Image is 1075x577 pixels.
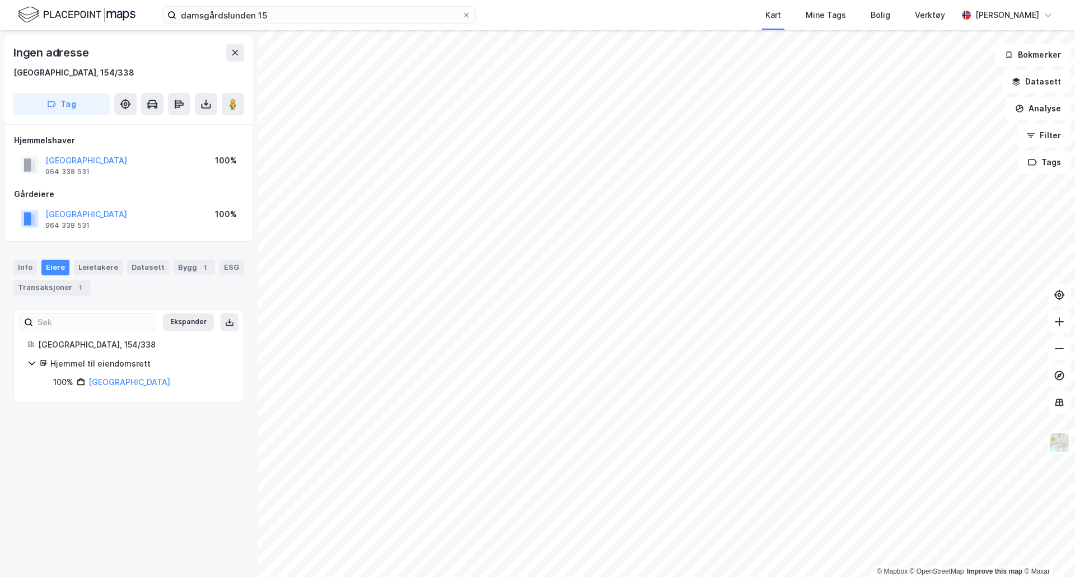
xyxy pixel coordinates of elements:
a: [GEOGRAPHIC_DATA] [88,377,170,387]
div: 964 338 531 [45,167,90,176]
div: ESG [219,260,244,275]
a: Improve this map [967,567,1022,575]
button: Tags [1018,151,1071,173]
img: logo.f888ab2527a4732fd821a326f86c7f29.svg [18,5,135,25]
img: Z [1049,432,1070,453]
div: Hjemmelshaver [14,134,244,147]
div: 964 338 531 [45,221,90,230]
button: Datasett [1002,71,1071,93]
div: 1 [199,262,211,273]
div: Info [13,260,37,275]
div: 100% [215,154,237,167]
div: Kontrollprogram for chat [1019,523,1075,577]
div: Ingen adresse [13,44,91,62]
button: Filter [1017,124,1071,147]
input: Søk [33,314,156,331]
button: Ekspander [163,313,214,331]
a: Mapbox [877,567,908,575]
div: Hjemmel til eiendomsrett [50,357,230,370]
div: Bygg [174,260,215,275]
div: Datasett [127,260,169,275]
button: Analyse [1006,97,1071,120]
div: Transaksjoner [13,280,90,295]
div: Gårdeiere [14,187,244,201]
iframe: Chat Widget [1019,523,1075,577]
button: Bokmerker [995,44,1071,66]
input: Søk på adresse, matrikkel, gårdeiere, leietakere eller personer [176,7,462,24]
a: OpenStreetMap [910,567,964,575]
div: 1 [74,282,86,293]
div: 100% [53,376,73,389]
div: Leietakere [74,260,123,275]
div: [GEOGRAPHIC_DATA], 154/338 [13,66,134,79]
button: Tag [13,93,110,115]
div: 100% [215,208,237,221]
div: Mine Tags [806,8,846,22]
div: Bolig [871,8,890,22]
div: [GEOGRAPHIC_DATA], 154/338 [38,338,230,351]
div: Eiere [41,260,69,275]
div: [PERSON_NAME] [975,8,1039,22]
div: Kart [765,8,781,22]
div: Verktøy [915,8,945,22]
